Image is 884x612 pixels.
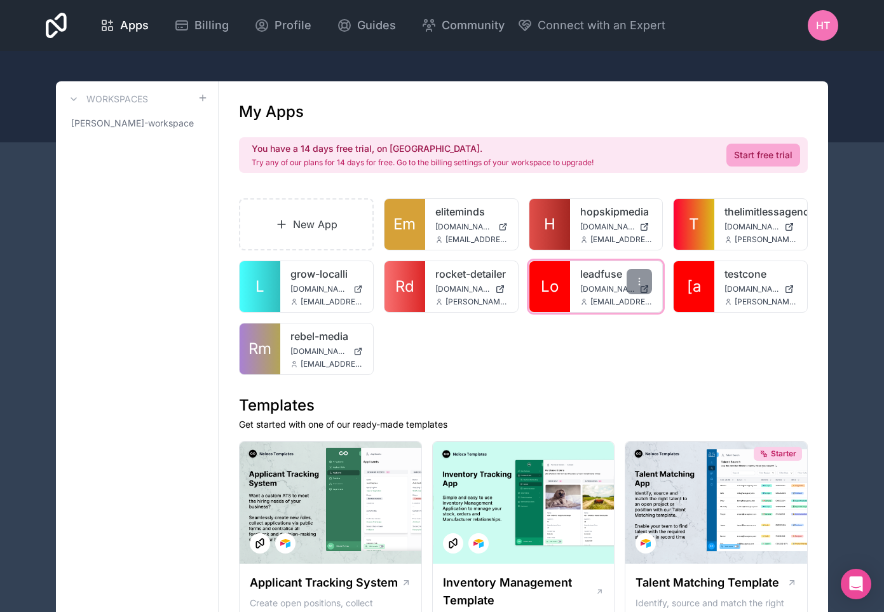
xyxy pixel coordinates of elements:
a: Rd [384,261,425,312]
a: rebel-media [290,329,363,344]
span: Apps [120,17,149,34]
a: T [674,199,714,250]
img: Airtable Logo [280,538,290,548]
button: Connect with an Expert [517,17,665,34]
a: [DOMAIN_NAME] [290,346,363,357]
a: eliteminds [435,204,508,219]
a: [DOMAIN_NAME] [580,284,653,294]
span: Rd [395,276,414,297]
h1: My Apps [239,102,304,122]
span: HT [816,18,830,33]
p: Get started with one of our ready-made templates [239,418,808,431]
span: [DOMAIN_NAME] [435,222,493,232]
span: [DOMAIN_NAME] [724,222,779,232]
a: grow-localli [290,266,363,282]
span: L [255,276,264,297]
div: Open Intercom Messenger [841,569,871,599]
span: [EMAIL_ADDRESS][DOMAIN_NAME] [445,235,508,245]
p: Try any of our plans for 14 days for free. Go to the billing settings of your workspace to upgrade! [252,158,594,168]
span: Rm [248,339,271,359]
a: Guides [327,11,406,39]
a: rocket-detailer [435,266,508,282]
span: Billing [194,17,229,34]
span: [a [687,276,701,297]
span: Lo [541,276,559,297]
span: [PERSON_NAME][EMAIL_ADDRESS][DOMAIN_NAME] [445,297,508,307]
a: thelimitlessagency [724,204,797,219]
a: [DOMAIN_NAME] [290,284,363,294]
a: [DOMAIN_NAME] [724,222,797,232]
img: Airtable Logo [473,538,484,548]
a: H [529,199,570,250]
span: Profile [275,17,311,34]
a: [DOMAIN_NAME] [435,222,508,232]
span: [DOMAIN_NAME] [290,284,348,294]
span: [DOMAIN_NAME] [580,284,635,294]
span: Community [442,17,505,34]
span: Em [393,214,416,235]
a: [DOMAIN_NAME] [724,284,797,294]
span: [PERSON_NAME][EMAIL_ADDRESS][DOMAIN_NAME] [735,297,797,307]
h3: Workspaces [86,93,148,105]
a: [PERSON_NAME]-workspace [66,112,208,135]
span: [DOMAIN_NAME] [724,284,779,294]
span: Connect with an Expert [538,17,665,34]
span: [PERSON_NAME][EMAIL_ADDRESS][DOMAIN_NAME] [735,235,797,245]
a: Workspaces [66,92,148,107]
a: Billing [164,11,239,39]
a: L [240,261,280,312]
span: [DOMAIN_NAME] [290,346,348,357]
a: [DOMAIN_NAME] [580,222,653,232]
a: testcone [724,266,797,282]
a: Profile [244,11,322,39]
a: Em [384,199,425,250]
span: H [544,214,555,235]
h2: You have a 14 days free trial, on [GEOGRAPHIC_DATA]. [252,142,594,155]
a: hopskipmedia [580,204,653,219]
a: Rm [240,323,280,374]
a: Community [411,11,515,39]
a: Apps [90,11,159,39]
a: [a [674,261,714,312]
h1: Inventory Management Template [443,574,595,609]
span: Starter [771,449,796,459]
a: Lo [529,261,570,312]
span: [EMAIL_ADDRESS][DOMAIN_NAME] [301,297,363,307]
span: [DOMAIN_NAME] [435,284,490,294]
span: [DOMAIN_NAME] [580,222,635,232]
a: Start free trial [726,144,800,167]
span: [EMAIL_ADDRESS][DOMAIN_NAME] [590,297,653,307]
h1: Templates [239,395,808,416]
a: leadfuse [580,266,653,282]
h1: Applicant Tracking System [250,574,398,592]
span: [PERSON_NAME]-workspace [71,117,194,130]
a: [DOMAIN_NAME] [435,284,508,294]
span: Guides [357,17,396,34]
span: [EMAIL_ADDRESS][DOMAIN_NAME] [301,359,363,369]
img: Airtable Logo [641,538,651,548]
span: T [689,214,699,235]
h1: Talent Matching Template [636,574,779,592]
a: New App [239,198,374,250]
span: [EMAIL_ADDRESS][DOMAIN_NAME] [590,235,653,245]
